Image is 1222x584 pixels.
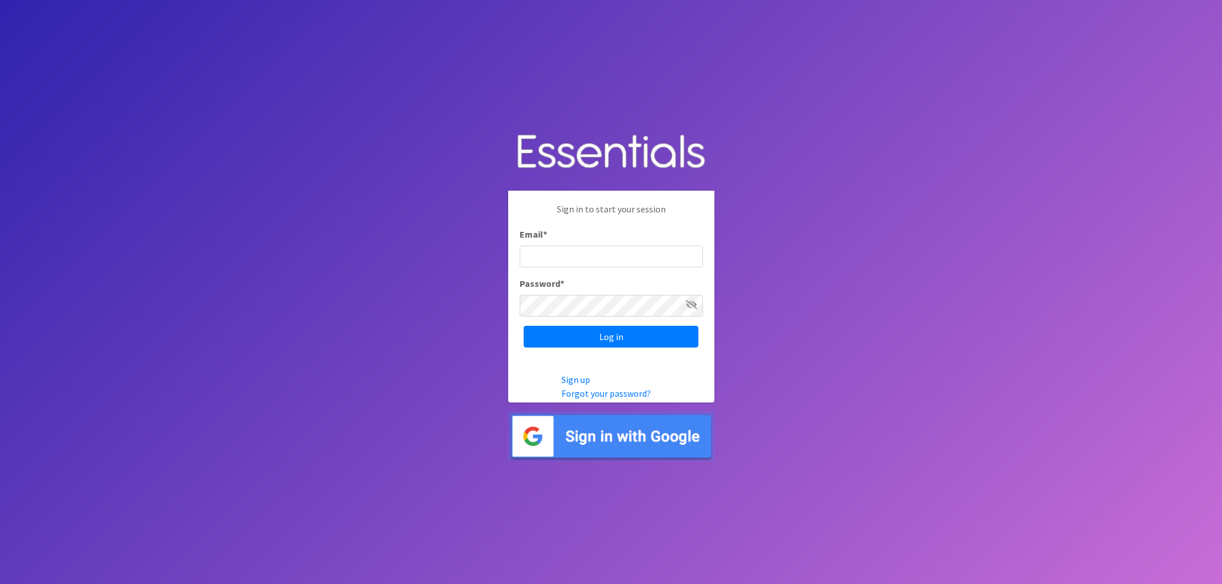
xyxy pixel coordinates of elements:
label: Email [520,227,547,241]
a: Sign up [561,374,590,385]
p: Sign in to start your session [520,202,703,227]
label: Password [520,277,564,290]
input: Log in [524,326,698,348]
abbr: required [543,228,547,240]
abbr: required [560,278,564,289]
img: Human Essentials [508,123,714,182]
img: Sign in with Google [508,412,714,461]
a: Forgot your password? [561,388,651,399]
